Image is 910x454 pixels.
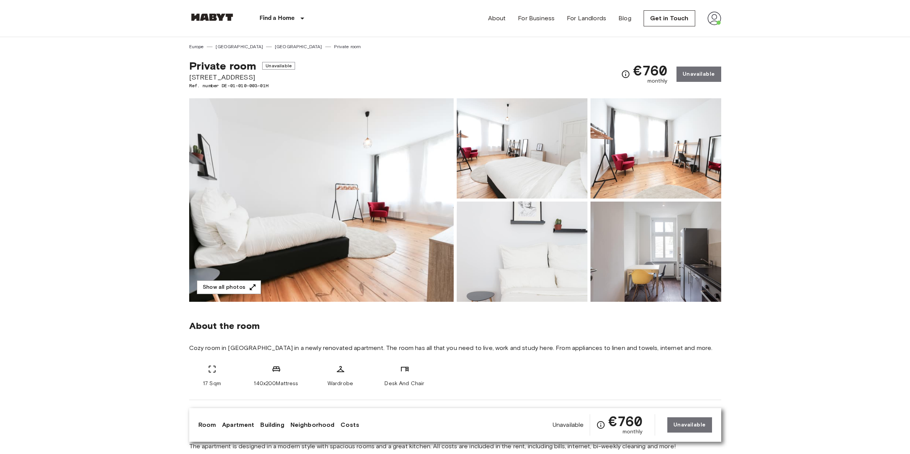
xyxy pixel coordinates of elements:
[189,72,295,82] span: [STREET_ADDRESS]
[457,202,587,302] img: Picture of unit DE-01-010-003-01H
[608,414,642,428] span: €760
[567,14,606,23] a: For Landlords
[262,62,295,70] span: Unavailable
[618,14,631,23] a: Blog
[328,380,353,387] span: Wardrobe
[275,43,322,50] a: [GEOGRAPHIC_DATA]
[488,14,506,23] a: About
[198,420,216,430] a: Room
[189,82,295,89] span: Ref. number DE-01-010-003-01H
[384,380,424,387] span: Desk And Chair
[189,43,204,50] a: Europe
[457,98,587,199] img: Picture of unit DE-01-010-003-01H
[203,380,221,387] span: 17 Sqm
[260,14,295,23] p: Find a Home
[633,63,667,77] span: €760
[189,13,235,21] img: Habyt
[553,421,584,429] span: Unavailable
[189,442,721,451] span: The apartment is designed in a modern style with spacious rooms and a great kitchen. All costs ar...
[518,14,555,23] a: For Business
[216,43,263,50] a: [GEOGRAPHIC_DATA]
[707,11,721,25] img: avatar
[197,280,261,295] button: Show all photos
[623,428,642,436] span: monthly
[341,420,359,430] a: Costs
[290,420,335,430] a: Neighborhood
[590,98,721,199] img: Picture of unit DE-01-010-003-01H
[260,420,284,430] a: Building
[334,43,361,50] a: Private room
[647,77,667,85] span: monthly
[644,10,695,26] a: Get in Touch
[189,320,721,332] span: About the room
[189,98,454,302] img: Marketing picture of unit DE-01-010-003-01H
[621,70,630,79] svg: Check cost overview for full price breakdown. Please note that discounts apply to new joiners onl...
[222,420,254,430] a: Apartment
[189,59,256,72] span: Private room
[189,344,721,352] span: Cozy room in [GEOGRAPHIC_DATA] in a newly renovated apartment. The room has all that you need to ...
[596,420,605,430] svg: Check cost overview for full price breakdown. Please note that discounts apply to new joiners onl...
[254,380,298,387] span: 140x200Mattress
[590,202,721,302] img: Picture of unit DE-01-010-003-01H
